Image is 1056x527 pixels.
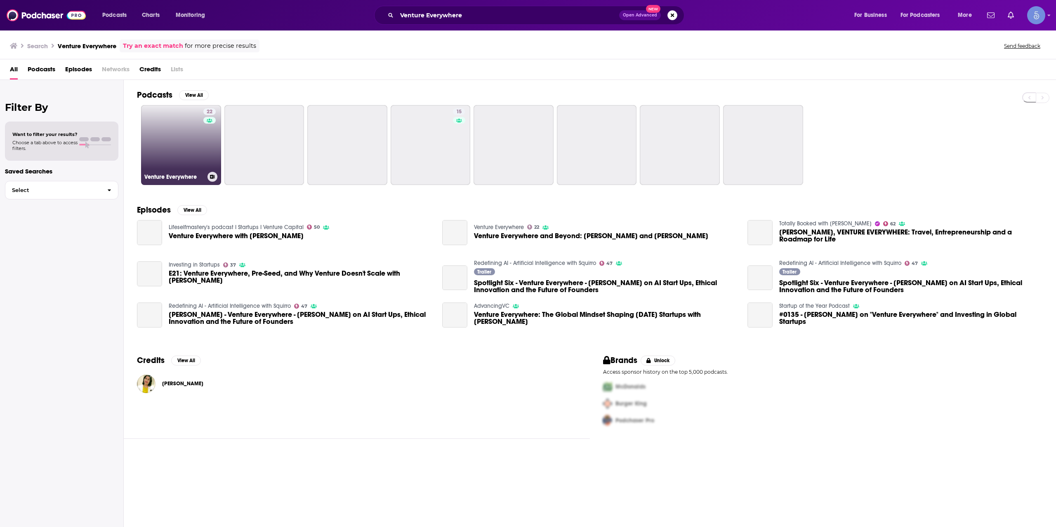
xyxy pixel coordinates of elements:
span: Want to filter your results? [12,131,78,137]
button: Mansi RanaMansi Rana [137,370,577,397]
a: Venture Everywhere [474,224,524,231]
span: Venture Everywhere with [PERSON_NAME] [169,232,304,239]
a: 50 [307,225,320,230]
h3: Search [27,42,48,50]
button: Unlock [641,356,676,365]
span: 47 [301,304,307,308]
span: for more precise results [185,41,256,51]
a: Charts [137,9,165,22]
a: Venture Everywhere and Beyond: Jenny Fielding and Scott Hartley [442,220,467,245]
button: View All [177,205,207,215]
span: Venture Everywhere and Beyond: [PERSON_NAME] and [PERSON_NAME] [474,232,708,239]
img: User Profile [1027,6,1045,24]
p: Access sponsor history on the top 5,000 podcasts. [603,369,1043,375]
a: Redefining AI - Artificial Intelligence with Squirro [474,260,596,267]
a: 47 [294,304,308,309]
span: 37 [230,263,236,267]
span: Logged in as Spiral5-G1 [1027,6,1045,24]
span: 50 [314,225,320,229]
a: Jenny Fielding, VENTURE EVERYWHERE: Travel, Entrepreneurship and a Roadmap for Life [747,220,773,245]
a: PodcastsView All [137,90,209,100]
button: open menu [170,9,216,22]
span: Podcasts [102,9,127,21]
a: Spotlight Six - Venture Everywhere - Jenny Fielding on AI Start Ups, Ethical Innovation and the F... [442,265,467,290]
a: 47 [905,261,918,266]
a: Spotlight Six - Venture Everywhere - Jenny Fielding on AI Start Ups, Ethical Innovation and the F... [747,265,773,290]
a: Investing in Startups [169,261,220,268]
button: open menu [97,9,137,22]
a: 22Venture Everywhere [141,105,221,185]
a: Startup of the Year Podcast [779,302,850,309]
a: Redefining AI - Artificial Intelligence with Squirro [169,302,291,309]
h2: Credits [137,355,165,365]
a: E21: Venture Everywhere, Pre-Seed, and Why Venture Doesn't Scale with Jenny Fielding [169,270,432,284]
span: Trailer [783,269,797,274]
span: McDonalds [615,383,646,390]
a: E21: Venture Everywhere, Pre-Seed, and Why Venture Doesn't Scale with Jenny Fielding [137,261,162,286]
a: Podchaser - Follow, Share and Rate Podcasts [7,7,86,23]
button: open menu [849,9,897,22]
a: #0135 - Jenny Fielding on "Venture Everywhere" and Investing in Global Startups [779,311,1043,325]
a: Episodes [65,63,92,80]
img: Second Pro Logo [600,395,615,412]
a: Spotlight Six - Venture Everywhere - Jenny Fielding on AI Start Ups, Ethical Innovation and the F... [779,279,1043,293]
span: All [10,63,18,80]
span: 62 [890,222,896,226]
a: Mansi Rana [162,380,203,387]
a: Credits [139,63,161,80]
a: Jenny Fielding - Venture Everywhere - Jenny Fielding on AI Start Ups, Ethical Innovation and the ... [169,311,432,325]
button: View All [171,356,201,365]
a: Show notifications dropdown [984,8,998,22]
span: For Business [854,9,887,21]
span: 22 [207,108,212,116]
img: First Pro Logo [600,378,615,395]
span: More [958,9,972,21]
button: Show profile menu [1027,6,1045,24]
button: open menu [952,9,982,22]
a: Podcasts [28,63,55,80]
span: 47 [606,262,613,265]
a: 22 [527,225,540,230]
span: 47 [912,262,918,265]
img: Mansi Rana [137,375,156,393]
span: Spotlight Six - Venture Everywhere - [PERSON_NAME] on AI Start Ups, Ethical Innovation and the Fu... [779,279,1043,293]
span: Burger King [615,400,647,407]
span: Venture Everywhere: The Global Mindset Shaping [DATE] Startups with [PERSON_NAME] [474,311,738,325]
a: Venture Everywhere with Jenny Fielding [169,232,304,239]
span: 15 [456,108,462,116]
span: Lists [171,63,183,80]
span: [PERSON_NAME] [162,380,203,387]
span: Open Advanced [623,13,657,17]
span: #0135 - [PERSON_NAME] on "Venture Everywhere" and Investing in Global Startups [779,311,1043,325]
a: Totally Booked with Zibby [779,220,872,227]
span: Choose a tab above to access filters. [12,140,78,151]
img: Third Pro Logo [600,412,615,429]
span: [PERSON_NAME], VENTURE EVERYWHERE: Travel, Entrepreneurship and a Roadmap for Life [779,229,1043,243]
a: 47 [599,261,613,266]
button: Open AdvancedNew [619,10,661,20]
a: 15 [453,108,465,115]
h3: Venture Everywhere [144,173,204,180]
a: #0135 - Jenny Fielding on "Venture Everywhere" and Investing in Global Startups [747,302,773,328]
a: Jenny Fielding, VENTURE EVERYWHERE: Travel, Entrepreneurship and a Roadmap for Life [779,229,1043,243]
span: Select [5,187,101,193]
a: CreditsView All [137,355,201,365]
span: Trailer [477,269,491,274]
button: View All [179,90,209,100]
a: EpisodesView All [137,205,207,215]
span: Charts [142,9,160,21]
a: 37 [223,262,236,267]
a: Spotlight Six - Venture Everywhere - Jenny Fielding on AI Start Ups, Ethical Innovation and the F... [474,279,738,293]
a: Try an exact match [123,41,183,51]
h2: Brands [603,355,637,365]
span: Monitoring [176,9,205,21]
a: 15 [391,105,471,185]
span: 22 [534,225,539,229]
a: Lifeselfmastery's podcast I Startups I Venture Capital [169,224,304,231]
a: 22 [203,108,216,115]
a: Venture Everywhere with Jenny Fielding [137,220,162,245]
h2: Podcasts [137,90,172,100]
a: Venture Everywhere: The Global Mindset Shaping Tomorrow's Startups with Jenny Fielding [474,311,738,325]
